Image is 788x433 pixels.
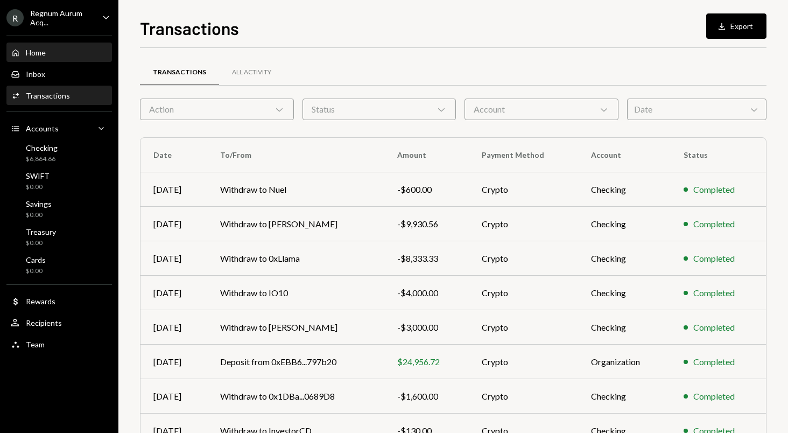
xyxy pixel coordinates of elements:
div: Savings [26,199,52,208]
div: Completed [693,390,735,403]
div: [DATE] [153,183,194,196]
div: Completed [693,287,735,299]
div: $0.00 [26,211,52,220]
div: -$4,000.00 [397,287,456,299]
a: Rewards [6,291,112,311]
td: Checking [578,207,671,241]
div: [DATE] [153,321,194,334]
div: -$1,600.00 [397,390,456,403]
div: Treasury [26,227,56,236]
div: $0.00 [26,183,50,192]
div: $0.00 [26,267,46,276]
a: All Activity [219,59,284,86]
div: SWIFT [26,171,50,180]
a: Transactions [140,59,219,86]
div: [DATE] [153,218,194,231]
th: Account [578,138,671,172]
div: $24,956.72 [397,355,456,368]
td: Checking [578,379,671,414]
button: Export [706,13,766,39]
div: Transactions [153,68,206,77]
td: Crypto [469,276,578,310]
div: -$9,930.56 [397,218,456,231]
div: Checking [26,143,58,152]
div: Accounts [26,124,59,133]
div: Regnum Aurum Acq... [30,9,94,27]
td: Crypto [469,379,578,414]
div: [DATE] [153,252,194,265]
td: Withdraw to 0x1DBa...0689D8 [207,379,384,414]
td: Checking [578,276,671,310]
a: Recipients [6,313,112,332]
td: Withdraw to Nuel [207,172,384,207]
td: Crypto [469,207,578,241]
div: Recipients [26,318,62,327]
div: Transactions [26,91,70,100]
td: Organization [578,345,671,379]
div: Inbox [26,69,45,79]
td: Withdraw to [PERSON_NAME] [207,310,384,345]
div: Action [140,99,294,120]
td: Crypto [469,310,578,345]
div: $0.00 [26,239,56,248]
div: Date [627,99,766,120]
div: Completed [693,252,735,265]
th: Status [671,138,766,172]
th: Payment Method [469,138,578,172]
td: Deposit from 0xEBB6...797b20 [207,345,384,379]
div: Account [465,99,618,120]
div: Completed [693,183,735,196]
th: To/From [207,138,384,172]
a: Home [6,43,112,62]
a: Team [6,334,112,354]
div: -$600.00 [397,183,456,196]
div: [DATE] [153,390,194,403]
div: Cards [26,255,46,264]
a: Treasury$0.00 [6,224,112,250]
a: Accounts [6,118,112,138]
a: Checking$6,864.66 [6,140,112,166]
td: Checking [578,310,671,345]
div: Completed [693,355,735,368]
a: Inbox [6,64,112,83]
h1: Transactions [140,17,239,39]
a: Cards$0.00 [6,252,112,278]
div: [DATE] [153,355,194,368]
div: [DATE] [153,287,194,299]
td: Crypto [469,172,578,207]
div: All Activity [232,68,271,77]
div: R [6,9,24,26]
div: Status [302,99,456,120]
td: Checking [578,172,671,207]
div: -$3,000.00 [397,321,456,334]
td: Checking [578,241,671,276]
div: Completed [693,218,735,231]
td: Crypto [469,345,578,379]
div: Completed [693,321,735,334]
div: Rewards [26,297,55,306]
th: Amount [384,138,469,172]
div: -$8,333.33 [397,252,456,265]
td: Crypto [469,241,578,276]
div: Team [26,340,45,349]
td: Withdraw to IO10 [207,276,384,310]
div: Home [26,48,46,57]
div: $6,864.66 [26,155,58,164]
th: Date [140,138,207,172]
td: Withdraw to [PERSON_NAME] [207,207,384,241]
td: Withdraw to 0xLlama [207,241,384,276]
a: SWIFT$0.00 [6,168,112,194]
a: Transactions [6,86,112,105]
a: Savings$0.00 [6,196,112,222]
